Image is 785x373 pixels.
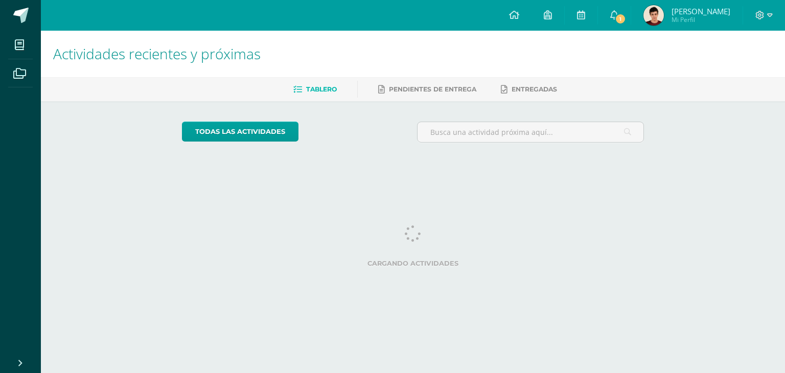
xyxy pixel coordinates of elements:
[614,13,626,25] span: 1
[389,85,476,93] span: Pendientes de entrega
[672,6,730,16] span: [PERSON_NAME]
[512,85,557,93] span: Entregadas
[306,85,337,93] span: Tablero
[182,260,644,267] label: Cargando actividades
[643,5,664,26] img: d0e44063d19e54253f2068ba2aa0c258.png
[293,81,337,98] a: Tablero
[53,44,261,63] span: Actividades recientes y próximas
[672,15,730,24] span: Mi Perfil
[182,122,298,142] a: todas las Actividades
[501,81,557,98] a: Entregadas
[378,81,476,98] a: Pendientes de entrega
[418,122,644,142] input: Busca una actividad próxima aquí...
